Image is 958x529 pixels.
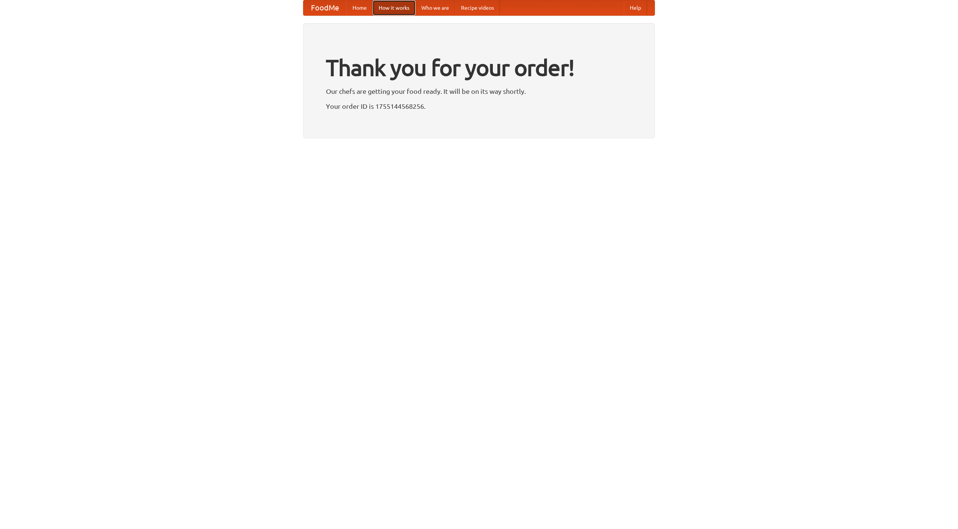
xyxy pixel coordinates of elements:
[624,0,647,15] a: Help
[455,0,500,15] a: Recipe videos
[347,0,373,15] a: Home
[415,0,455,15] a: Who we are
[326,50,632,86] h1: Thank you for your order!
[373,0,415,15] a: How it works
[326,101,632,112] p: Your order ID is 1755144568256.
[326,86,632,97] p: Our chefs are getting your food ready. It will be on its way shortly.
[303,0,347,15] a: FoodMe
